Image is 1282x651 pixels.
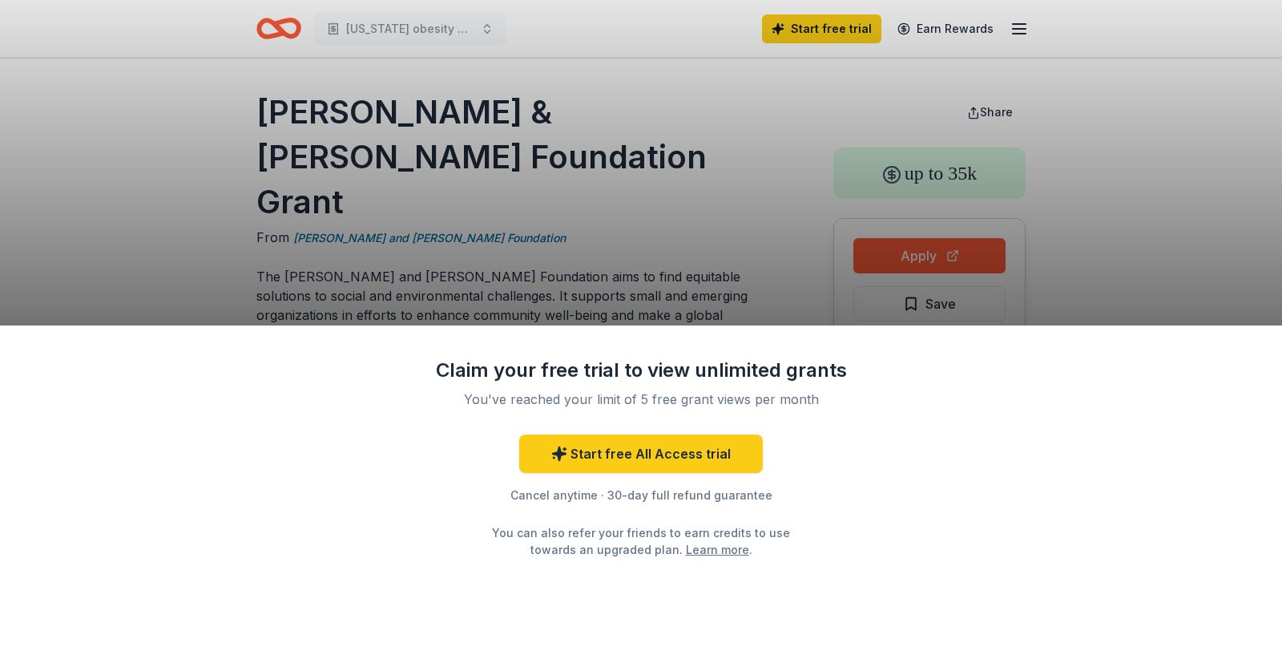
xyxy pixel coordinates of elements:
[433,358,849,383] div: Claim your free trial to view unlimited grants
[433,486,849,505] div: Cancel anytime · 30-day full refund guarantee
[519,435,763,473] a: Start free All Access trial
[478,524,804,558] div: You can also refer your friends to earn credits to use towards an upgraded plan. .
[686,541,749,558] a: Learn more
[452,390,830,409] div: You've reached your limit of 5 free grant views per month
